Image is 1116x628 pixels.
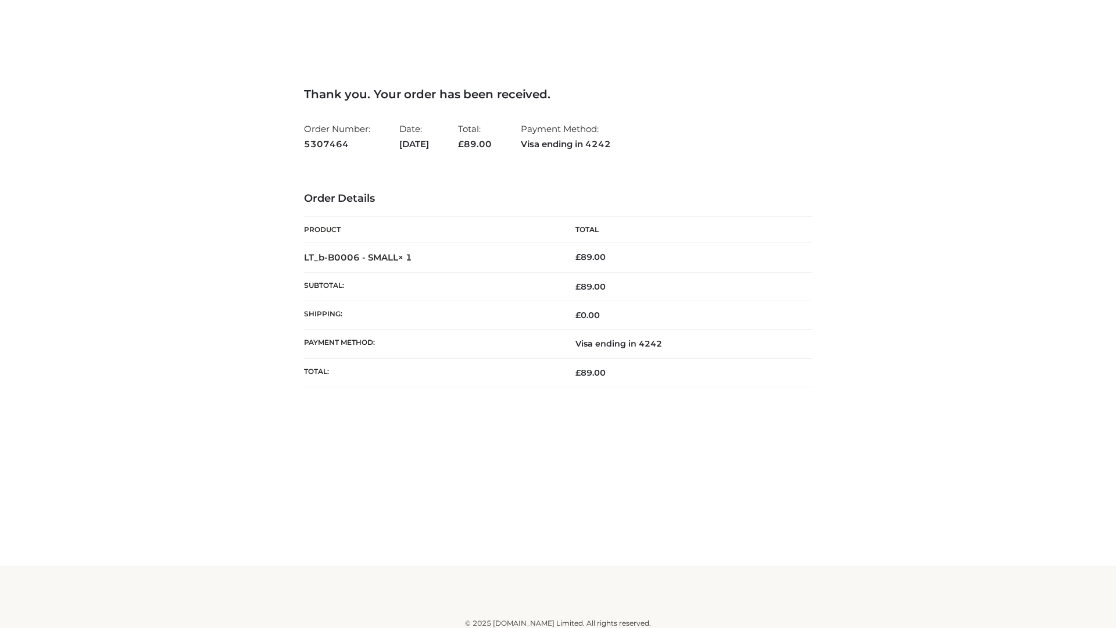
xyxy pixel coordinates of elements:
td: Visa ending in 4242 [558,330,812,358]
th: Shipping: [304,301,558,330]
th: Total [558,217,812,243]
strong: 5307464 [304,137,370,152]
strong: × 1 [398,252,412,263]
th: Payment method: [304,330,558,358]
span: £ [575,310,581,320]
span: £ [575,252,581,262]
th: Subtotal: [304,272,558,301]
strong: LT_b-B0006 - SMALL [304,252,412,263]
h3: Order Details [304,192,812,205]
li: Order Number: [304,119,370,154]
span: £ [575,367,581,378]
th: Total: [304,358,558,387]
bdi: 0.00 [575,310,600,320]
span: £ [458,138,464,149]
th: Product [304,217,558,243]
bdi: 89.00 [575,252,606,262]
li: Total: [458,119,492,154]
li: Date: [399,119,429,154]
span: 89.00 [575,367,606,378]
span: 89.00 [575,281,606,292]
strong: [DATE] [399,137,429,152]
span: £ [575,281,581,292]
li: Payment Method: [521,119,611,154]
strong: Visa ending in 4242 [521,137,611,152]
span: 89.00 [458,138,492,149]
h3: Thank you. Your order has been received. [304,87,812,101]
